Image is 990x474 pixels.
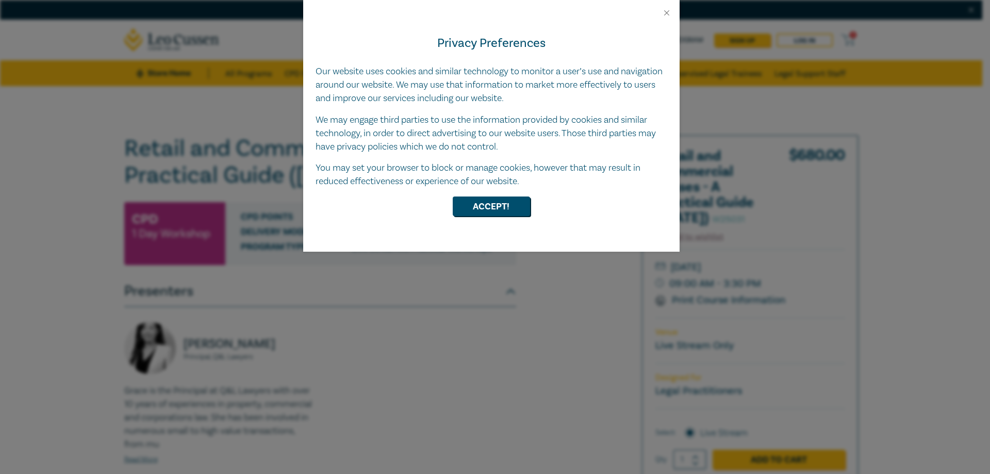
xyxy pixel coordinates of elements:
p: You may set your browser to block or manage cookies, however that may result in reduced effective... [316,161,667,188]
p: We may engage third parties to use the information provided by cookies and similar technology, in... [316,113,667,154]
h4: Privacy Preferences [316,34,667,53]
button: Close [662,8,671,18]
p: Our website uses cookies and similar technology to monitor a user’s use and navigation around our... [316,65,667,105]
button: Accept! [453,197,530,216]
